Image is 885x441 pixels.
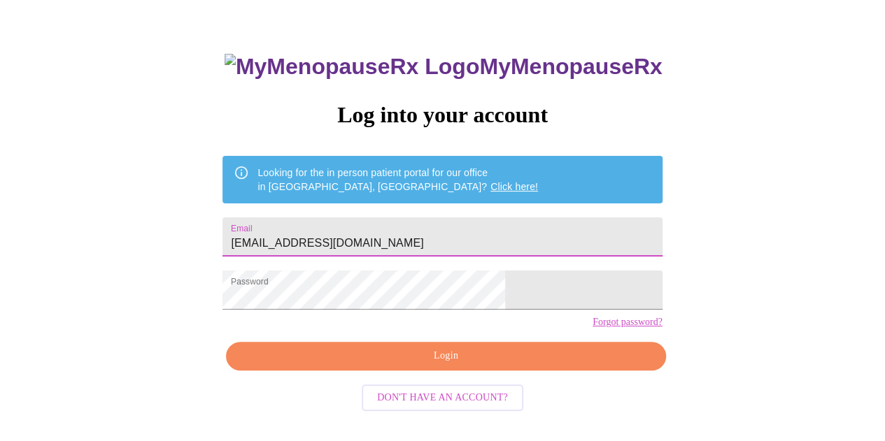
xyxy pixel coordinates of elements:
div: Looking for the in person patient portal for our office in [GEOGRAPHIC_DATA], [GEOGRAPHIC_DATA]? [257,160,538,199]
a: Forgot password? [593,317,663,328]
span: Login [242,347,649,365]
a: Click here! [490,181,538,192]
h3: MyMenopauseRx [225,54,663,80]
img: MyMenopauseRx Logo [225,54,479,80]
button: Don't have an account? [362,384,523,412]
h3: Log into your account [222,102,662,128]
button: Login [226,342,665,370]
span: Don't have an account? [377,389,508,407]
a: Don't have an account? [358,391,527,403]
